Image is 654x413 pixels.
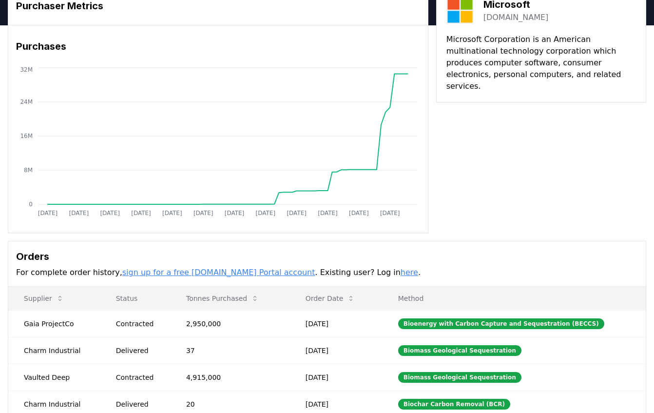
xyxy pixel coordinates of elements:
[225,210,245,216] tspan: [DATE]
[401,268,418,277] a: here
[20,98,33,105] tspan: 24M
[116,319,163,329] div: Contracted
[290,337,383,364] td: [DATE]
[398,318,604,329] div: Bioenergy with Carbon Capture and Sequestration (BECCS)
[122,268,315,277] a: sign up for a free [DOMAIN_NAME] Portal account
[116,399,163,409] div: Delivered
[349,210,369,216] tspan: [DATE]
[162,210,182,216] tspan: [DATE]
[398,372,521,383] div: Biomass Geological Sequestration
[171,364,290,391] td: 4,915,000
[380,210,400,216] tspan: [DATE]
[483,12,549,23] a: [DOMAIN_NAME]
[116,373,163,382] div: Contracted
[116,346,163,355] div: Delivered
[193,210,213,216] tspan: [DATE]
[16,289,72,308] button: Supplier
[290,310,383,337] td: [DATE]
[318,210,338,216] tspan: [DATE]
[390,294,638,303] p: Method
[8,310,100,337] td: Gaia ProjectCo
[8,337,100,364] td: Charm Industrial
[100,210,120,216] tspan: [DATE]
[171,310,290,337] td: 2,950,000
[131,210,151,216] tspan: [DATE]
[446,34,636,92] p: Microsoft Corporation is an American multinational technology corporation which produces computer...
[8,364,100,391] td: Vaulted Deep
[171,337,290,364] td: 37
[24,167,33,174] tspan: 8M
[178,289,267,308] button: Tonnes Purchased
[256,210,276,216] tspan: [DATE]
[69,210,89,216] tspan: [DATE]
[38,210,58,216] tspan: [DATE]
[108,294,163,303] p: Status
[287,210,307,216] tspan: [DATE]
[16,249,638,264] h3: Orders
[16,267,638,278] p: For complete order history, . Existing user? Log in .
[20,133,33,139] tspan: 16M
[398,345,521,356] div: Biomass Geological Sequestration
[16,39,420,54] h3: Purchases
[298,289,363,308] button: Order Date
[29,201,33,208] tspan: 0
[290,364,383,391] td: [DATE]
[398,399,510,410] div: Biochar Carbon Removal (BCR)
[20,66,33,73] tspan: 32M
